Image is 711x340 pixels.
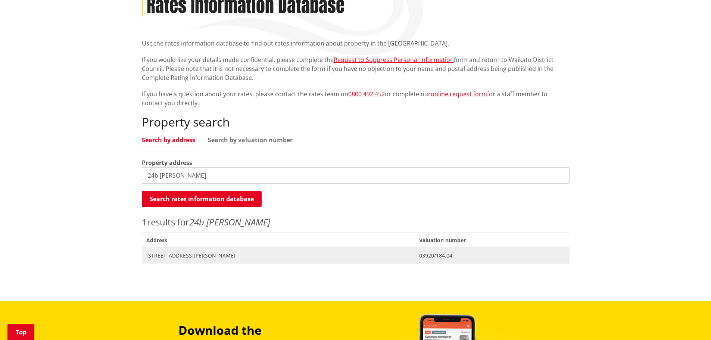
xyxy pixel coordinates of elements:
[348,90,385,98] a: 0800 492 452
[142,248,570,263] a: [STREET_ADDRESS][PERSON_NAME] 03920/184.04
[142,39,570,48] p: Use the rates information database to find out rates information about property in the [GEOGRAPHI...
[431,90,487,98] a: online request form
[142,90,570,107] p: If you have a question about your rates, please contact the rates team on or complete our for a s...
[142,216,147,228] span: 1
[142,158,192,167] label: Property address
[7,324,34,340] a: Top
[142,137,195,143] a: Search by address
[419,252,565,259] span: 03920/184.04
[142,55,570,82] p: If you would like your details made confidential, please complete the form and return to Waikato ...
[142,167,570,184] input: e.g. Duke Street NGARUAWAHIA
[415,233,569,248] span: Valuation number
[334,56,454,64] a: Request to Suppress Personal Information
[142,115,570,129] h2: Property search
[142,191,262,207] button: Search rates information database
[208,137,293,143] a: Search by valuation number
[142,233,415,248] span: Address
[189,216,270,228] em: 24b [PERSON_NAME]
[677,309,704,336] iframe: Messenger Launcher
[146,252,411,259] span: [STREET_ADDRESS][PERSON_NAME]
[142,215,570,229] p: results for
